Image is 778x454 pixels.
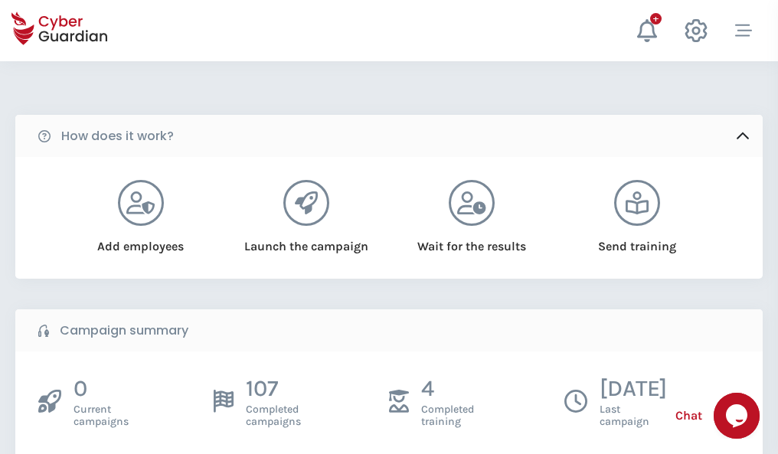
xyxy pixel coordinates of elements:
span: Completed campaigns [246,403,301,428]
span: Completed training [421,403,474,428]
div: Add employees [77,226,204,256]
p: [DATE] [600,374,667,403]
p: 107 [246,374,301,403]
p: 0 [74,374,129,403]
div: + [650,13,662,24]
b: How does it work? [61,127,174,145]
span: Last campaign [600,403,667,428]
b: Campaign summary [60,322,188,340]
span: Current campaigns [74,403,129,428]
iframe: chat widget [714,393,763,439]
div: Send training [574,226,701,256]
div: Launch the campaign [243,226,369,256]
p: 4 [421,374,474,403]
div: Wait for the results [409,226,535,256]
span: Chat [675,407,702,425]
